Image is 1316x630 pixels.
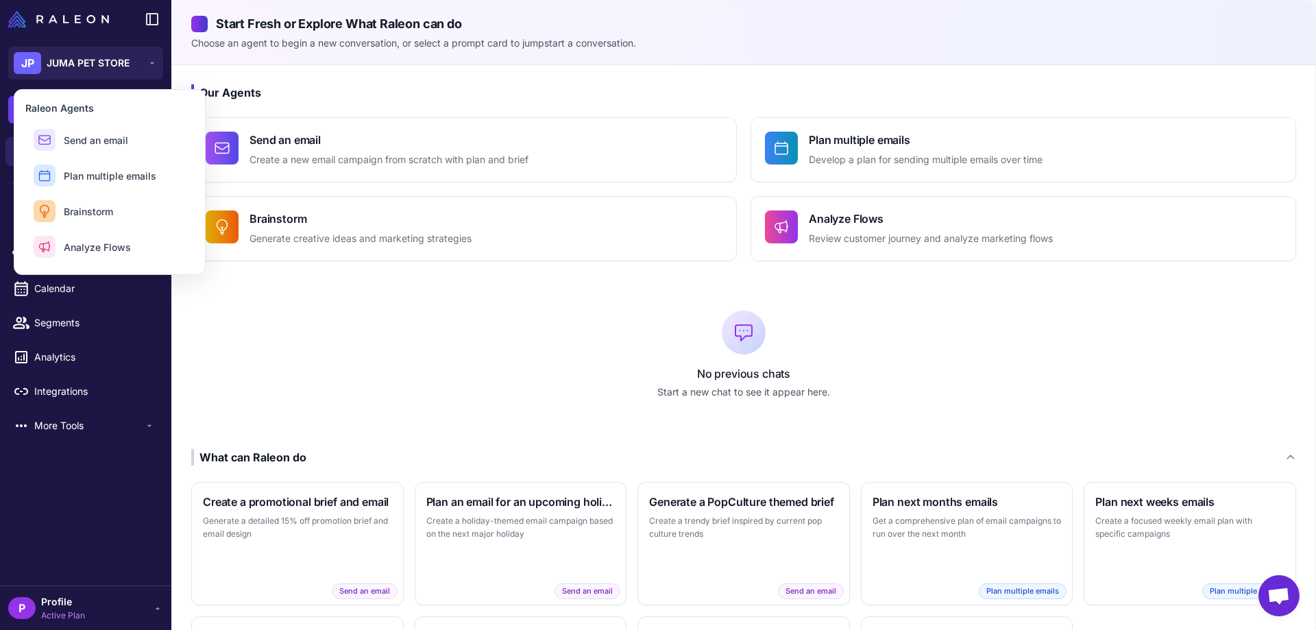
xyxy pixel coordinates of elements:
[34,315,155,330] span: Segments
[203,494,392,510] h3: Create a promotional brief and email
[25,123,194,156] button: Send an email
[979,583,1067,599] span: Plan multiple emails
[415,482,627,605] button: Plan an email for an upcoming holidayCreate a holiday-themed email campaign based on the next maj...
[14,52,41,74] div: JP
[5,240,166,269] a: Campaigns
[47,56,130,71] span: JUMA PET STORE
[649,494,838,510] h3: Generate a PopCulture themed brief
[1095,514,1284,541] p: Create a focused weekly email plan with specific campaigns
[191,196,737,261] button: BrainstormGenerate creative ideas and marketing strategies
[8,11,109,27] img: Raleon Logo
[249,132,528,148] h4: Send an email
[5,343,166,372] a: Analytics
[861,482,1073,605] button: Plan next months emailsGet a comprehensive plan of email campaigns to run over the next monthPlan...
[34,418,144,433] span: More Tools
[873,514,1062,541] p: Get a comprehensive plan of email campaigns to run over the next month
[64,133,128,147] span: Send an email
[5,171,166,200] a: Knowledge
[8,47,163,80] button: JPJUMA PET STORE
[426,514,616,541] p: Create a holiday-themed email campaign based on the next major holiday
[249,231,472,247] p: Generate creative ideas and marketing strategies
[64,240,131,254] span: Analyze Flows
[809,231,1053,247] p: Review customer journey and analyze marketing flows
[5,206,166,234] a: Brief Design
[751,117,1296,182] button: Plan multiple emailsDevelop a plan for sending multiple emails over time
[873,494,1062,510] h3: Plan next months emails
[191,449,306,465] div: What can Raleon do
[191,14,1296,33] h2: Start Fresh or Explore What Raleon can do
[34,350,155,365] span: Analytics
[191,84,1296,101] h3: Our Agents
[25,195,194,228] button: Brainstorm
[191,117,737,182] button: Send an emailCreate a new email campaign from scratch with plan and brief
[751,196,1296,261] button: Analyze FlowsReview customer journey and analyze marketing flows
[1202,583,1290,599] span: Plan multiple emails
[5,274,166,303] a: Calendar
[637,482,850,605] button: Generate a PopCulture themed briefCreate a trendy brief inspired by current pop culture trendsSen...
[8,96,163,123] button: +New Chat
[25,159,194,192] button: Plan multiple emails
[64,169,156,183] span: Plan multiple emails
[426,494,616,510] h3: Plan an email for an upcoming holiday
[555,583,620,599] span: Send an email
[249,152,528,168] p: Create a new email campaign from scratch with plan and brief
[809,132,1043,148] h4: Plan multiple emails
[649,514,838,541] p: Create a trendy brief inspired by current pop culture trends
[34,281,155,296] span: Calendar
[34,384,155,399] span: Integrations
[778,583,844,599] span: Send an email
[25,230,194,263] button: Analyze Flows
[809,152,1043,168] p: Develop a plan for sending multiple emails over time
[809,210,1053,227] h4: Analyze Flows
[8,597,36,619] div: P
[5,137,166,166] a: Chats
[191,36,1296,51] p: Choose an agent to begin a new conversation, or select a prompt card to jumpstart a conversation.
[191,482,404,605] button: Create a promotional brief and emailGenerate a detailed 15% off promotion brief and email designS...
[8,11,114,27] a: Raleon Logo
[1095,494,1284,510] h3: Plan next weeks emails
[191,385,1296,400] p: Start a new chat to see it appear here.
[1084,482,1296,605] button: Plan next weeks emailsCreate a focused weekly email plan with specific campaignsPlan multiple emails
[249,210,472,227] h4: Brainstorm
[25,101,194,115] h3: Raleon Agents
[41,609,85,622] span: Active Plan
[203,514,392,541] p: Generate a detailed 15% off promotion brief and email design
[5,308,166,337] a: Segments
[1258,575,1300,616] a: Open chat
[5,377,166,406] a: Integrations
[41,594,85,609] span: Profile
[332,583,398,599] span: Send an email
[64,204,113,219] span: Brainstorm
[191,365,1296,382] p: No previous chats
